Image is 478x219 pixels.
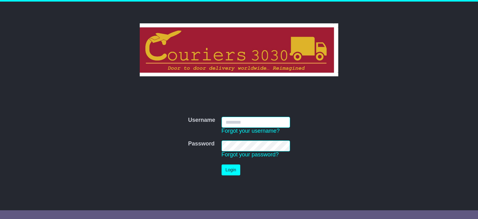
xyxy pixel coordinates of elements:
a: Forgot your username? [222,128,280,134]
button: Login [222,164,240,175]
img: Couriers 3030 [140,23,339,76]
label: Password [188,140,214,147]
label: Username [188,117,215,124]
a: Forgot your password? [222,151,279,158]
